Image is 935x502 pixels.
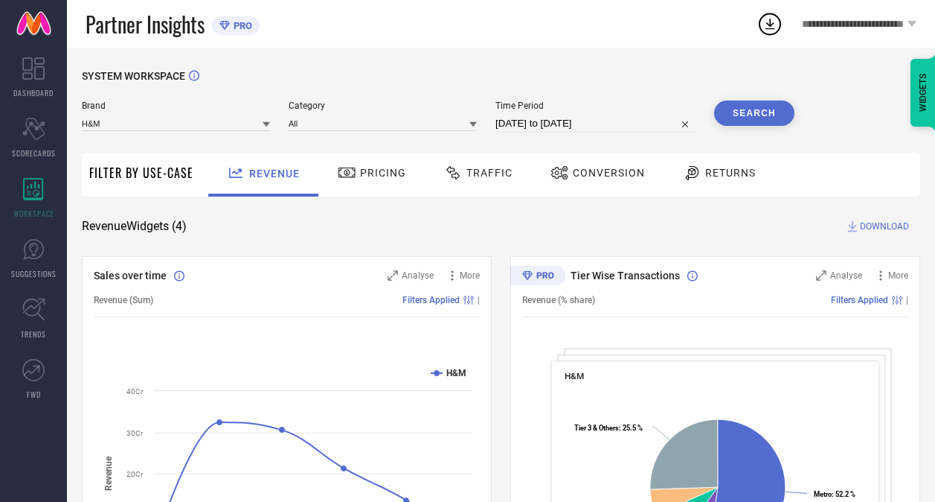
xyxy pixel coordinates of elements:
text: : 25.5 % [574,424,643,432]
span: More [460,270,480,281]
span: Revenue Widgets ( 4 ) [82,219,187,234]
span: More [888,270,908,281]
span: Filters Applied [831,295,888,305]
span: PRO [230,20,252,31]
span: WORKSPACE [13,208,54,219]
text: 40Cr [126,387,144,395]
span: Partner Insights [86,9,205,39]
span: Brand [82,101,270,111]
tspan: Revenue [103,456,114,491]
input: Select time period [495,115,695,133]
span: Analyse [402,270,434,281]
span: Revenue (Sum) [94,295,153,305]
span: Sales over time [94,270,167,282]
span: Analyse [830,270,862,281]
text: : 52.2 % [814,490,855,498]
span: Filters Applied [402,295,460,305]
span: H&M [565,371,584,381]
div: Premium [510,266,565,288]
span: Revenue (% share) [522,295,595,305]
span: Pricing [360,167,406,179]
span: SUGGESTIONS [11,268,57,279]
tspan: Metro [814,490,832,498]
text: 20Cr [126,470,144,478]
span: Traffic [466,167,513,179]
span: SYSTEM WORKSPACE [82,70,185,82]
span: Returns [705,167,756,179]
span: Category [289,101,477,111]
div: Open download list [756,10,783,37]
svg: Zoom [816,270,826,281]
span: Time Period [495,101,695,111]
span: FWD [27,389,41,400]
span: SCORECARDS [12,147,56,159]
span: | [906,295,908,305]
svg: Zoom [388,270,398,281]
span: Filter By Use-Case [89,164,193,182]
span: | [478,295,480,305]
span: DASHBOARD [13,87,54,98]
button: Search [714,101,794,126]
tspan: Tier 3 & Others [574,424,619,432]
span: Tier Wise Transactions [571,270,680,282]
span: TRENDS [21,328,46,340]
span: Revenue [249,168,300,179]
text: H&M [446,368,466,378]
text: 30Cr [126,429,144,437]
span: Conversion [573,167,645,179]
span: DOWNLOAD [860,219,909,234]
